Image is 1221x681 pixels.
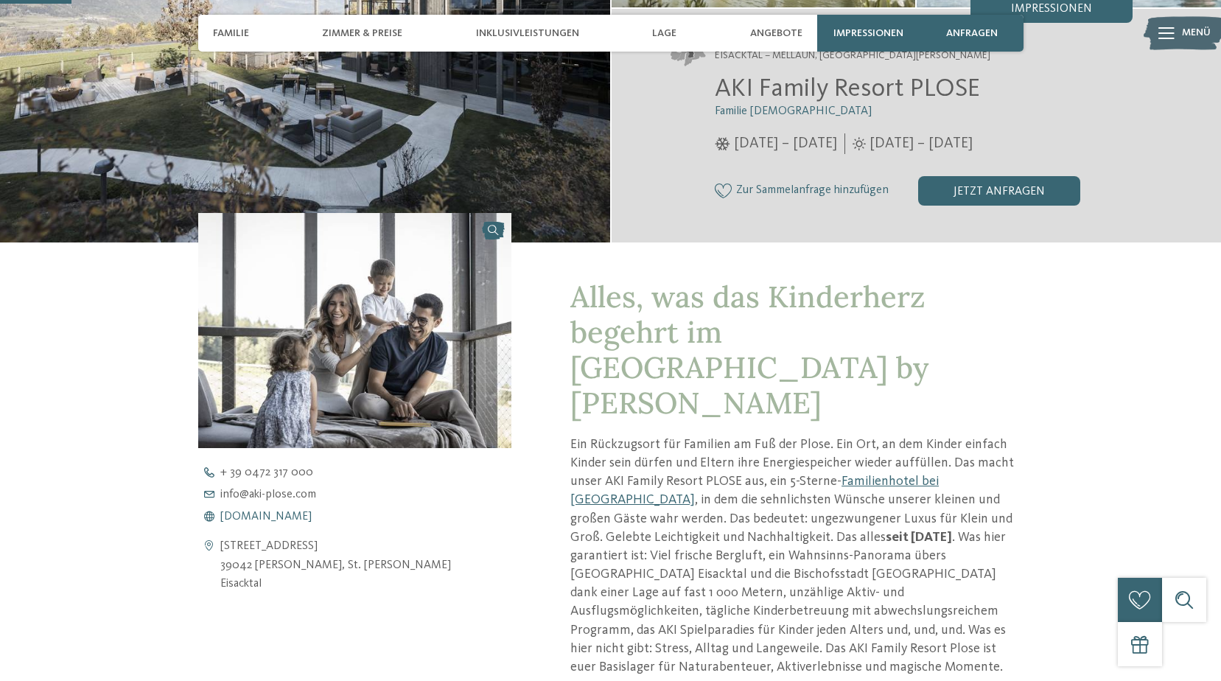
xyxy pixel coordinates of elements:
[213,27,249,40] span: Familie
[736,184,889,198] span: Zur Sammelanfrage hinzufügen
[715,137,730,150] i: Öffnungszeiten im Winter
[715,49,990,63] span: Eisacktal – Mellaun, [GEOGRAPHIC_DATA][PERSON_NAME]
[715,76,980,102] span: AKI Family Resort PLOSE
[220,489,316,500] span: info@ aki-plose. com
[918,176,1080,206] div: jetzt anfragen
[198,467,537,478] a: + 39 0472 317 000
[833,27,903,40] span: Impressionen
[220,511,312,523] span: [DOMAIN_NAME]
[220,467,313,478] span: + 39 0472 317 000
[750,27,802,40] span: Angebote
[198,489,537,500] a: info@aki-plose.com
[734,133,837,154] span: [DATE] – [DATE]
[1011,3,1092,15] span: Impressionen
[886,531,952,544] strong: seit [DATE]
[570,436,1023,677] p: Ein Rückzugsort für Familien am Fuß der Plose. Ein Ort, an dem Kinder einfach Kinder sein dürfen ...
[322,27,402,40] span: Zimmer & Preise
[220,537,451,594] address: [STREET_ADDRESS] 39042 [PERSON_NAME], St. [PERSON_NAME] Eisacktal
[652,27,676,40] span: Lage
[715,105,872,117] span: Familie [DEMOGRAPHIC_DATA]
[853,137,866,150] i: Öffnungszeiten im Sommer
[946,27,998,40] span: anfragen
[198,511,537,523] a: [DOMAIN_NAME]
[570,278,928,422] span: Alles, was das Kinderherz begehrt im [GEOGRAPHIC_DATA] by [PERSON_NAME]
[870,133,973,154] span: [DATE] – [DATE]
[198,213,512,448] img: AKI: Alles, was das Kinderherz begehrt
[476,27,579,40] span: Inklusivleistungen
